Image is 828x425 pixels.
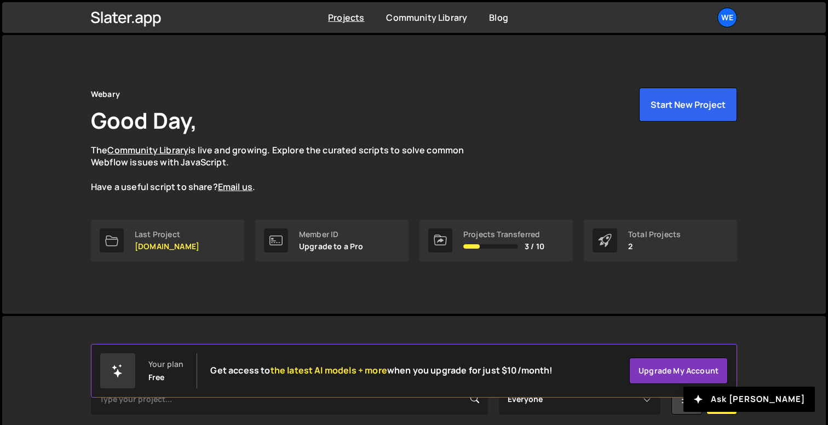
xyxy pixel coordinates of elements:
div: Total Projects [628,230,681,239]
a: Upgrade my account [629,358,728,384]
div: Last Project [135,230,199,239]
input: Type your project... [91,384,488,415]
div: Projects Transferred [463,230,544,239]
h2: Get access to when you upgrade for just $10/month! [210,365,553,376]
span: the latest AI models + more [271,364,387,376]
button: Start New Project [639,88,737,122]
h1: Good Day, [91,105,197,135]
div: Your plan [148,360,183,369]
span: 3 / 10 [525,242,544,251]
a: Community Library [386,12,467,24]
p: 2 [628,242,681,251]
button: Ask [PERSON_NAME] [683,387,815,412]
div: Free [148,373,165,382]
p: Upgrade to a Pro [299,242,364,251]
a: Email us [218,181,252,193]
a: Community Library [107,144,188,156]
a: Projects [328,12,364,24]
a: We [717,8,737,27]
div: Webary [91,88,120,101]
p: [DOMAIN_NAME] [135,242,199,251]
a: Last Project [DOMAIN_NAME] [91,220,244,261]
p: The is live and growing. Explore the curated scripts to solve common Webflow issues with JavaScri... [91,144,485,193]
a: Blog [489,12,508,24]
div: Member ID [299,230,364,239]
